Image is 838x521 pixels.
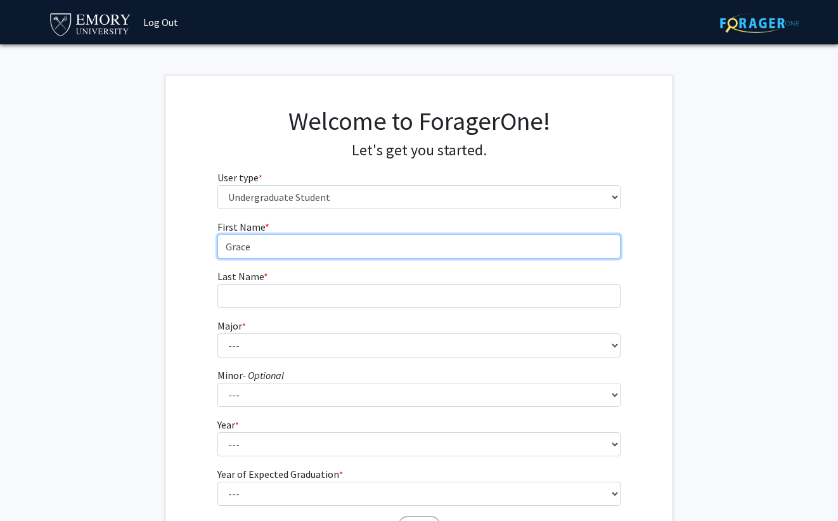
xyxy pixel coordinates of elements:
label: Year [217,417,239,432]
label: Minor [217,368,284,383]
iframe: Chat [10,464,54,511]
label: Major [217,318,246,333]
span: Last Name [217,270,264,283]
img: ForagerOne Logo [720,13,799,33]
h4: Let's get you started. [217,141,621,160]
label: User type [217,170,262,185]
img: Emory University Logo [48,10,132,38]
h1: Welcome to ForagerOne! [217,106,621,136]
label: Year of Expected Graduation [217,466,343,482]
span: First Name [217,221,265,233]
i: - Optional [243,369,284,382]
